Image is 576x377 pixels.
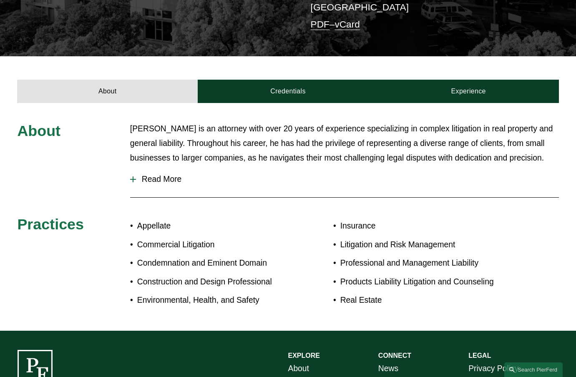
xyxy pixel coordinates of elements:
a: vCard [335,19,360,30]
p: Condemnation and Eminent Domain [137,256,288,271]
p: Insurance [340,219,514,234]
strong: LEGAL [468,352,491,359]
a: Experience [378,80,559,103]
p: Construction and Design Professional [137,275,288,289]
a: Credentials [198,80,378,103]
span: Practices [17,216,84,233]
a: About [17,80,198,103]
p: Litigation and Risk Management [340,238,514,252]
p: Professional and Management Liability [340,256,514,271]
a: Search this site [504,362,563,377]
p: Commercial Litigation [137,238,288,252]
p: Real Estate [340,293,514,308]
strong: CONNECT [378,352,411,359]
strong: EXPLORE [288,352,320,359]
p: Appellate [137,219,288,234]
a: PDF [311,19,330,30]
a: Privacy Policy [468,362,518,376]
p: Environmental, Health, and Safety [137,293,288,308]
span: About [17,123,60,139]
p: [PERSON_NAME] is an attorney with over 20 years of experience specializing in complex litigation ... [130,122,559,165]
span: Read More [136,175,559,184]
p: Products Liability Litigation and Counseling [340,275,514,289]
a: About [288,362,309,376]
a: News [378,362,398,376]
button: Read More [130,168,559,190]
